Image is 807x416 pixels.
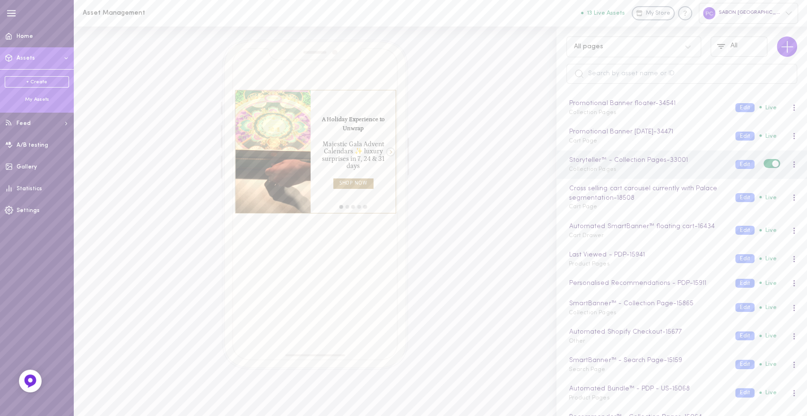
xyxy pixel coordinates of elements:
a: 13 Live Assets [581,10,632,17]
span: Live [759,133,777,139]
div: move to slide 3 [350,204,356,210]
span: Home [17,34,33,39]
span: Settings [17,208,40,213]
h1: Asset Management [83,9,239,17]
button: Edit [735,303,755,312]
div: My Assets [5,96,69,103]
button: Edit [735,160,755,169]
div: SmartBanner™ - Search Page - 15159 [567,355,726,366]
span: Collection Pages [569,310,616,316]
img: Feedback Button [23,374,37,388]
span: Other [569,338,585,344]
span: Collection Pages [569,110,616,115]
div: SABON [GEOGRAPHIC_DATA] [699,3,798,23]
div: Promotional Banner [DATE] - 34471 [567,127,726,137]
div: Storyteller™ - Collection Pages - 33001 [567,155,726,166]
div: Automated Shopify Checkout - 15677 [567,327,726,337]
span: Cart Page [569,204,597,210]
div: Cross selling cart carousel currently with Palace segmentation - 18508 [567,184,726,203]
button: Edit [735,193,755,202]
span: Collection Pages [569,167,616,172]
a: My Store [632,6,675,20]
div: Personalised Recommendations - PDP - 15911 [567,278,726,289]
button: Edit [735,103,755,112]
button: Edit [735,360,755,369]
span: Cart Drawer [569,233,604,239]
button: Edit [735,331,755,340]
div: Last Viewed - PDP - 15941 [567,250,726,260]
span: Assets [17,55,35,61]
span: Live [759,333,777,339]
span: Search Page [569,367,605,372]
span: Majestic Gala Advent Calendars ✨ luxury surprises in 7, 24 & 31 days [316,133,391,170]
span: A/B testing [17,142,48,148]
button: Edit [735,279,755,288]
span: Gallery [17,164,37,170]
div: move to slide 1 [338,204,344,210]
span: My Store [646,9,670,18]
span: Live [759,280,777,286]
span: Live [759,389,777,396]
button: All [711,36,767,57]
button: Edit [735,132,755,141]
span: A Holiday Experience to Unwrap [316,115,391,133]
div: Knowledge center [678,6,692,20]
button: Edit [735,388,755,397]
div: move to slide 2 [344,204,350,210]
a: + Create [5,76,69,88]
span: Product Pages [569,261,609,267]
div: Automated Bundle™ - PDP - US - 15068 [567,384,726,394]
div: move to slide 5 [362,204,368,210]
button: Edit [735,254,755,263]
div: All pages [574,44,603,50]
div: Automated SmartBanner™ floating cart - 16434 [567,221,726,232]
span: Live [759,105,777,111]
div: move to slide 4 [356,204,362,210]
div: SmartBanner™ - Collection Page - 15865 [567,299,726,309]
div: Right arrow [386,90,396,213]
span: Live [759,361,777,367]
button: 13 Live Assets [581,10,625,16]
input: Search by asset name or ID [566,64,797,84]
span: Product Pages [569,395,609,401]
div: SHOP NOW [333,178,373,188]
span: Cart Page [569,138,597,144]
span: Statistics [17,186,42,192]
span: Live [759,195,777,201]
span: Live [759,256,777,262]
span: Live [759,304,777,310]
button: Edit [735,226,755,235]
span: Feed [17,121,31,126]
span: Live [759,227,777,233]
div: Promotional Banner floater - 34541 [567,98,726,109]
